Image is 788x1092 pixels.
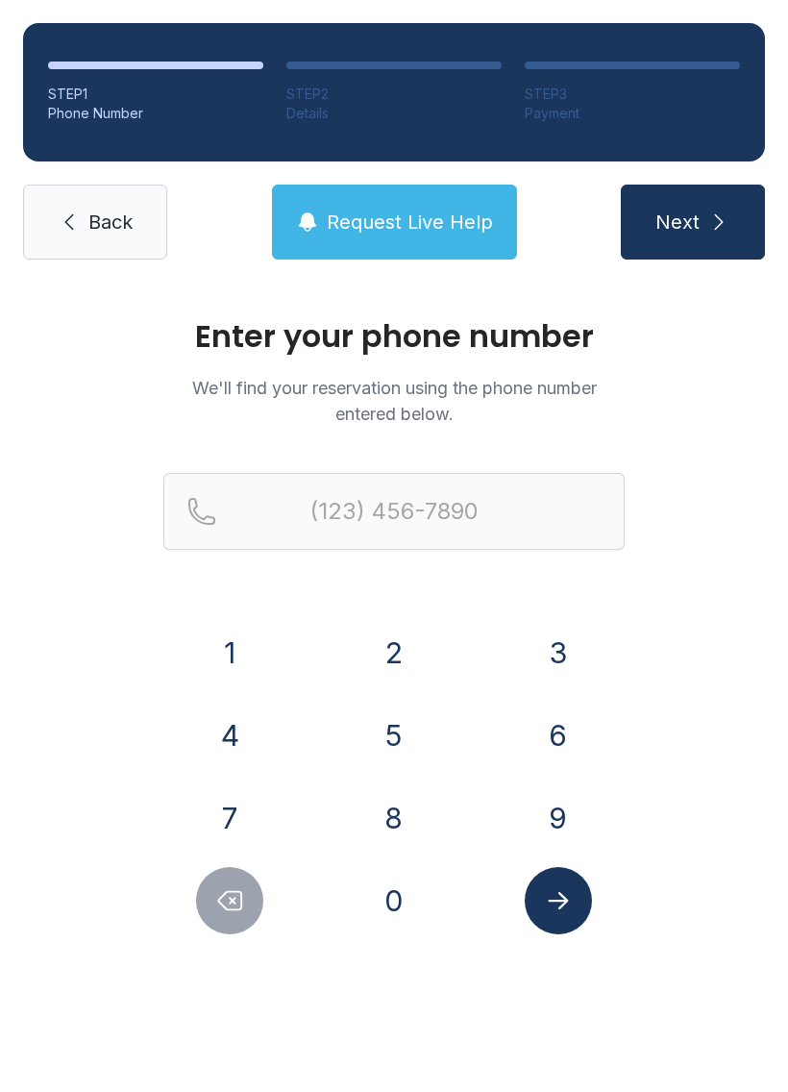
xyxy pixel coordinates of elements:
[196,619,263,686] button: 1
[48,104,263,123] div: Phone Number
[360,867,428,934] button: 0
[88,209,133,236] span: Back
[360,784,428,852] button: 8
[360,702,428,769] button: 5
[327,209,493,236] span: Request Live Help
[196,784,263,852] button: 7
[163,321,625,352] h1: Enter your phone number
[48,85,263,104] div: STEP 1
[196,702,263,769] button: 4
[286,85,502,104] div: STEP 2
[525,104,740,123] div: Payment
[163,375,625,427] p: We'll find your reservation using the phone number entered below.
[360,619,428,686] button: 2
[525,702,592,769] button: 6
[163,473,625,550] input: Reservation phone number
[196,867,263,934] button: Delete number
[525,85,740,104] div: STEP 3
[525,867,592,934] button: Submit lookup form
[286,104,502,123] div: Details
[525,619,592,686] button: 3
[525,784,592,852] button: 9
[655,209,700,236] span: Next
